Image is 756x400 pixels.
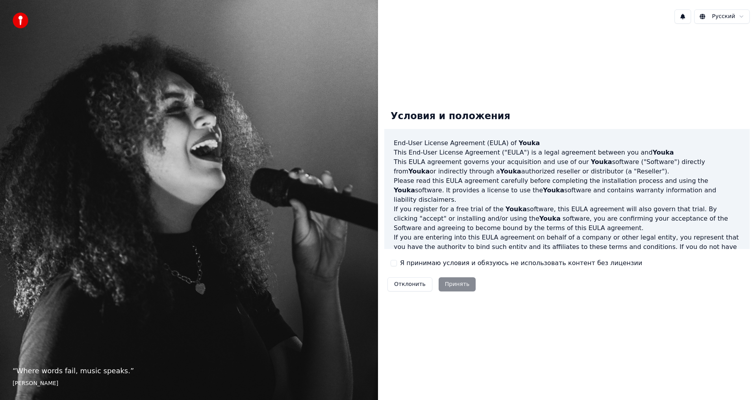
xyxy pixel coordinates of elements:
[408,168,430,175] span: Youka
[543,186,564,194] span: Youka
[13,380,365,387] footer: [PERSON_NAME]
[500,168,521,175] span: Youka
[591,158,612,166] span: Youka
[13,365,365,376] p: “ Where words fail, music speaks. ”
[506,205,527,213] span: Youka
[394,176,740,205] p: Please read this EULA agreement carefully before completing the installation process and using th...
[384,104,517,129] div: Условия и положения
[394,138,740,148] h3: End-User License Agreement (EULA) of
[13,13,28,28] img: youka
[652,149,674,156] span: Youka
[519,139,540,147] span: Youka
[394,148,740,157] p: This End-User License Agreement ("EULA") is a legal agreement between you and
[400,258,642,268] label: Я принимаю условия и обязуюсь не использовать контент без лицензии
[539,215,561,222] span: Youka
[394,205,740,233] p: If you register for a free trial of the software, this EULA agreement will also govern that trial...
[387,277,432,291] button: Отклонить
[394,233,740,271] p: If you are entering into this EULA agreement on behalf of a company or other legal entity, you re...
[394,186,415,194] span: Youka
[394,157,740,176] p: This EULA agreement governs your acquisition and use of our software ("Software") directly from o...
